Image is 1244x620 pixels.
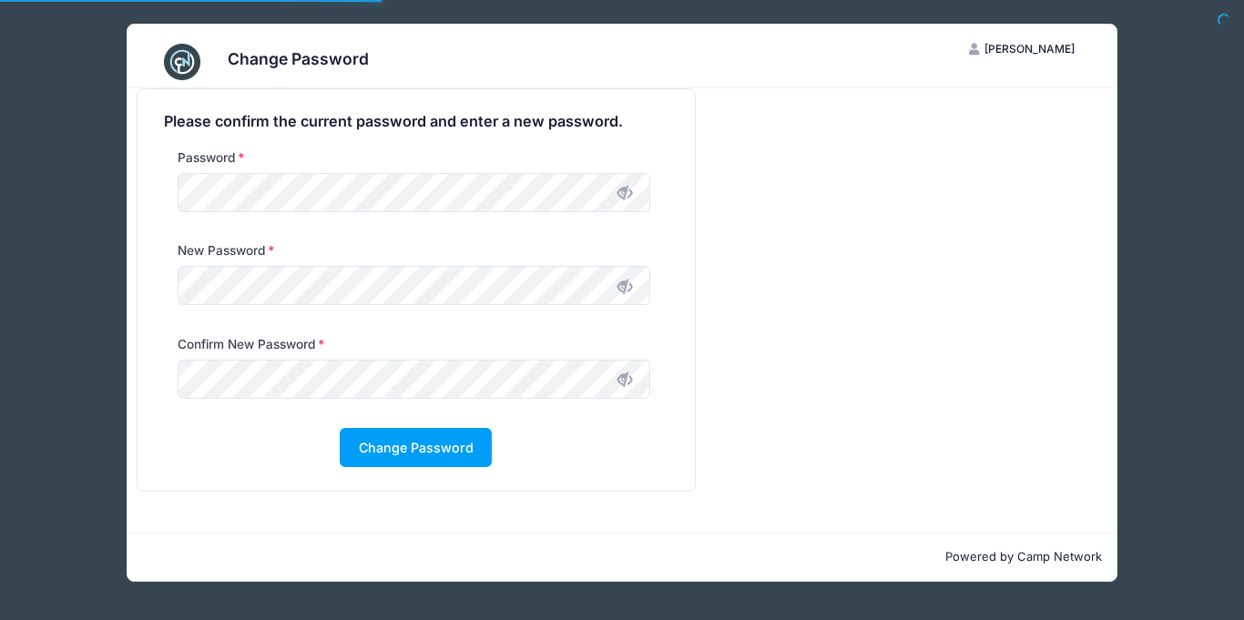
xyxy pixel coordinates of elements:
[178,335,325,353] label: Confirm New Password
[228,49,369,68] h3: Change Password
[164,44,200,80] img: CampNetwork
[142,548,1102,566] p: Powered by Camp Network
[984,42,1075,56] span: [PERSON_NAME]
[953,34,1090,65] button: [PERSON_NAME]
[178,241,275,259] label: New Password
[178,148,245,167] label: Password
[340,428,492,467] button: Change Password
[164,113,668,131] h4: Please confirm the current password and enter a new password.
